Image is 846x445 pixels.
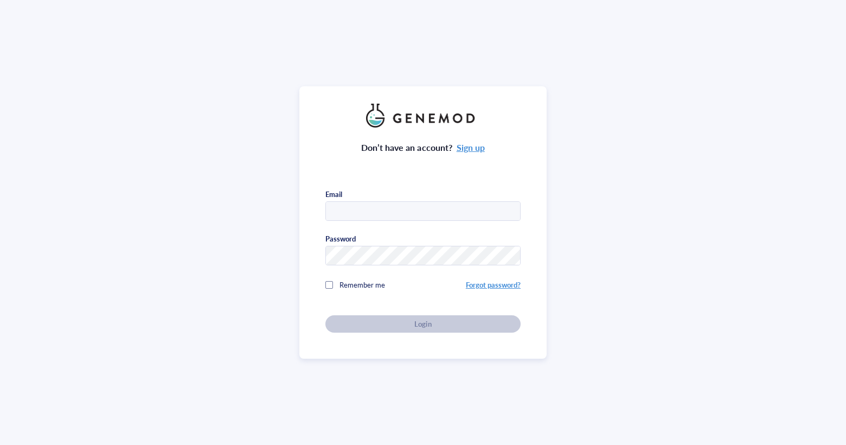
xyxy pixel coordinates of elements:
a: Sign up [457,141,485,154]
div: Email [325,189,342,199]
div: Password [325,234,356,244]
div: Don’t have an account? [361,141,485,155]
span: Remember me [339,279,385,290]
img: genemod_logo_light-BcqUzbGq.png [366,104,480,128]
a: Forgot password? [466,279,521,290]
